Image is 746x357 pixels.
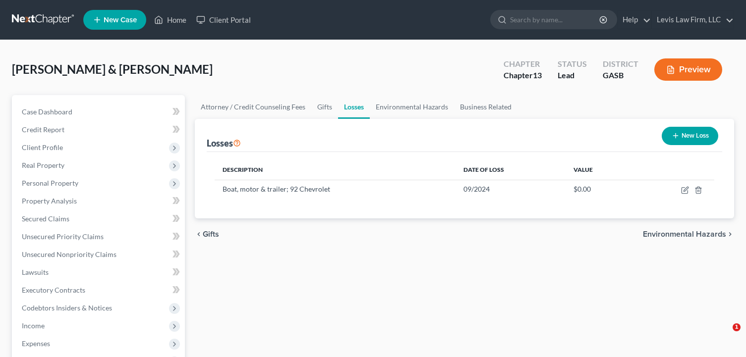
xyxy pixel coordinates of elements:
[14,228,185,246] a: Unsecured Priority Claims
[22,143,63,152] span: Client Profile
[22,232,104,241] span: Unsecured Priority Claims
[504,58,542,70] div: Chapter
[22,214,69,223] span: Secured Claims
[311,95,338,119] a: Gifts
[22,250,116,258] span: Unsecured Nonpriority Claims
[733,323,741,331] span: 1
[574,185,591,193] span: $0.00
[662,127,718,145] button: New Loss
[603,58,638,70] div: District
[504,70,542,81] div: Chapter
[149,11,191,29] a: Home
[14,103,185,121] a: Case Dashboard
[14,281,185,299] a: Executory Contracts
[207,137,241,149] div: Losses
[14,121,185,139] a: Credit Report
[22,197,77,205] span: Property Analysis
[558,70,587,81] div: Lead
[22,125,64,134] span: Credit Report
[22,304,112,312] span: Codebtors Insiders & Notices
[338,95,370,119] a: Losses
[203,230,219,238] span: Gifts
[463,185,490,193] span: 09/2024
[652,11,734,29] a: Levis Law Firm, LLC
[14,263,185,281] a: Lawsuits
[574,166,593,173] span: Value
[14,246,185,263] a: Unsecured Nonpriority Claims
[14,192,185,210] a: Property Analysis
[104,16,137,24] span: New Case
[22,107,72,116] span: Case Dashboard
[618,11,651,29] a: Help
[195,230,219,238] button: chevron_left Gifts
[223,166,263,173] span: Description
[533,70,542,80] span: 13
[463,166,504,173] span: Date of Loss
[14,210,185,228] a: Secured Claims
[510,10,601,29] input: Search by name...
[712,323,736,347] iframe: Intercom live chat
[22,268,49,276] span: Lawsuits
[654,58,722,81] button: Preview
[643,230,726,238] span: Environmental Hazards
[195,95,311,119] a: Attorney / Credit Counseling Fees
[726,230,734,238] i: chevron_right
[454,95,517,119] a: Business Related
[643,230,734,238] button: Environmental Hazards chevron_right
[22,286,85,294] span: Executory Contracts
[12,62,213,76] span: [PERSON_NAME] & [PERSON_NAME]
[22,179,78,187] span: Personal Property
[603,70,638,81] div: GASB
[22,339,50,348] span: Expenses
[370,95,454,119] a: Environmental Hazards
[195,230,203,238] i: chevron_left
[191,11,256,29] a: Client Portal
[22,321,45,330] span: Income
[558,58,587,70] div: Status
[22,161,64,169] span: Real Property
[223,185,330,193] span: Boat, motor & trailer; 92 Chevrolet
